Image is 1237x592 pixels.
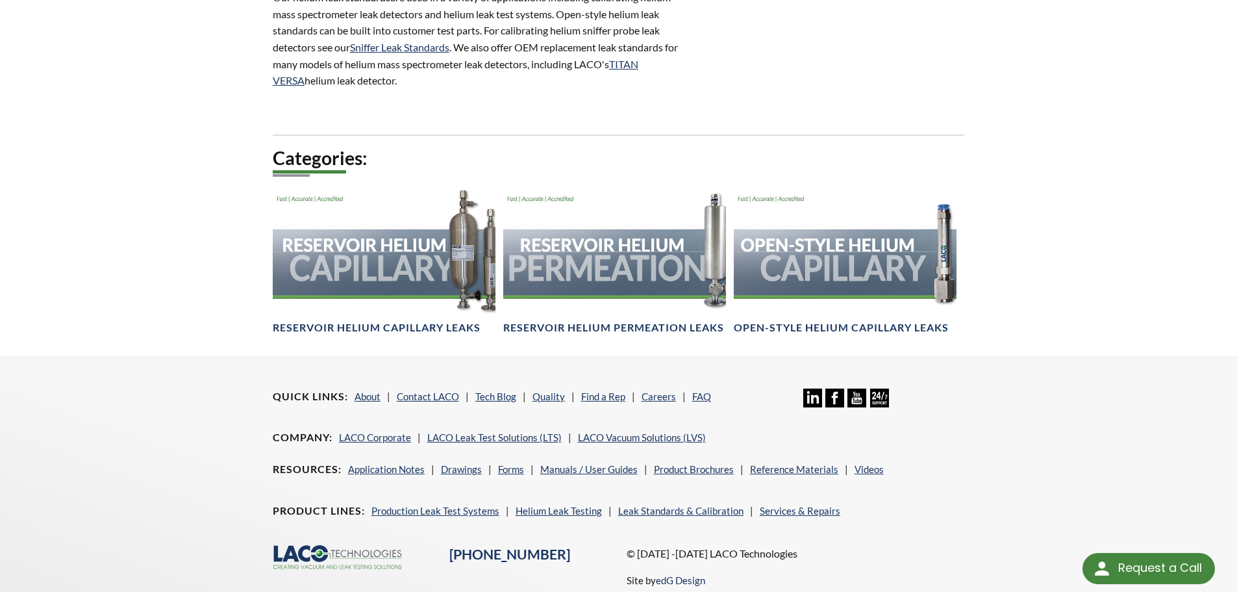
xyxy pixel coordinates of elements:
[273,431,332,444] h4: Company
[1092,558,1112,579] img: round button
[870,389,889,407] img: 24/7 Support Icon
[692,391,711,402] a: FAQ
[1118,553,1202,583] div: Request a Call
[734,321,949,335] h4: Open-Style Helium Capillary Leaks
[642,391,676,402] a: Careers
[273,390,348,404] h4: Quick Links
[581,391,625,402] a: Find a Rep
[532,391,565,402] a: Quality
[449,546,570,563] a: [PHONE_NUMBER]
[355,391,381,402] a: About
[654,463,734,475] a: Product Brochures
[734,189,956,335] a: Open-Style Helium Capillary headerOpen-Style Helium Capillary Leaks
[750,463,838,475] a: Reference Materials
[273,189,495,335] a: Reservoir Helium Capillary headerReservoir Helium Capillary Leaks
[760,505,840,517] a: Services & Repairs
[627,573,705,588] p: Site by
[516,505,602,517] a: Helium Leak Testing
[855,463,884,475] a: Videos
[441,463,482,475] a: Drawings
[578,431,706,443] a: LACO Vacuum Solutions (LVS)
[503,189,726,335] a: Reservoir Helium PermeationReservoir Helium Permeation Leaks
[618,505,743,517] a: Leak Standards & Calibration
[273,146,965,170] h2: Categories:
[503,321,724,335] h4: Reservoir Helium Permeation Leaks
[371,505,499,517] a: Production Leak Test Systems
[339,431,411,443] a: LACO Corporate
[627,545,965,562] p: © [DATE] -[DATE] LACO Technologies
[273,504,365,518] h4: Product Lines
[870,398,889,409] a: 24/7 Support
[350,41,449,53] a: Sniffer Leak Standards
[397,391,459,402] a: Contact LACO
[273,463,342,476] h4: Resources
[348,463,425,475] a: Application Notes
[1082,553,1215,584] div: Request a Call
[475,391,516,402] a: Tech Blog
[273,321,481,335] h4: Reservoir Helium Capillary Leaks
[656,574,705,586] a: edG Design
[498,463,524,475] a: Forms
[540,463,638,475] a: Manuals / User Guides
[427,431,562,443] a: LACO Leak Test Solutions (LTS)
